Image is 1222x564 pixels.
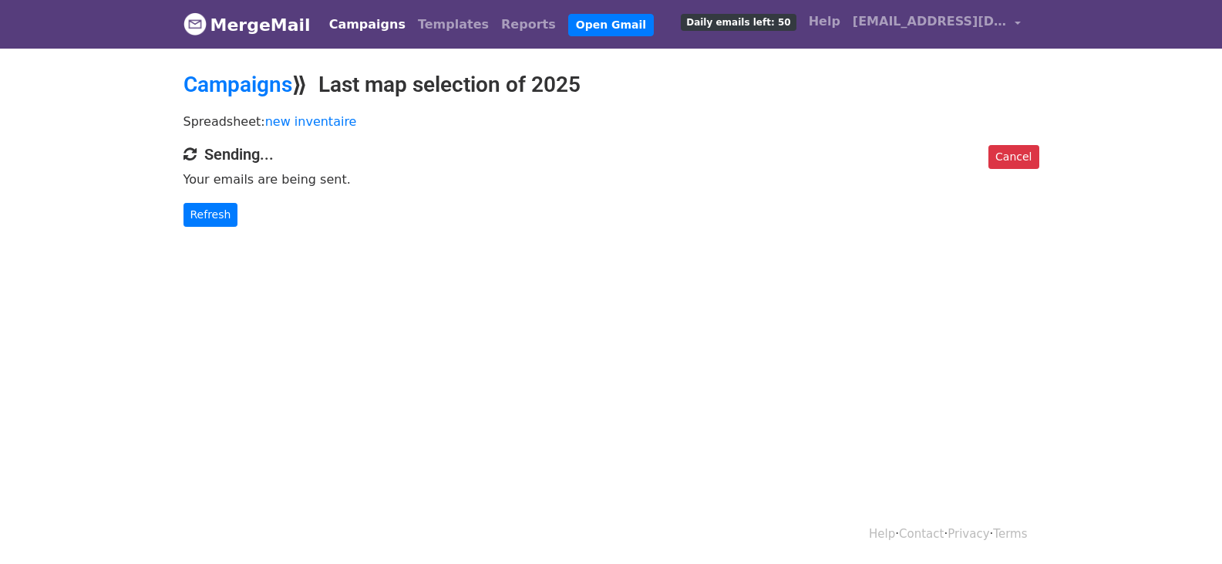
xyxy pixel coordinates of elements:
[183,8,311,41] a: MergeMail
[675,6,802,37] a: Daily emails left: 50
[988,145,1039,169] a: Cancel
[495,9,562,40] a: Reports
[681,14,796,31] span: Daily emails left: 50
[183,12,207,35] img: MergeMail logo
[853,12,1007,31] span: [EMAIL_ADDRESS][DOMAIN_NAME]
[993,527,1027,541] a: Terms
[183,113,1039,130] p: Spreadsheet:
[412,9,495,40] a: Templates
[948,527,989,541] a: Privacy
[183,72,1039,98] h2: ⟫ Last map selection of 2025
[323,9,412,40] a: Campaigns
[183,171,1039,187] p: Your emails are being sent.
[183,203,238,227] a: Refresh
[803,6,847,37] a: Help
[568,14,654,36] a: Open Gmail
[847,6,1027,42] a: [EMAIL_ADDRESS][DOMAIN_NAME]
[265,114,357,129] a: new inventaire
[869,527,895,541] a: Help
[183,145,1039,164] h4: Sending...
[183,72,292,97] a: Campaigns
[899,527,944,541] a: Contact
